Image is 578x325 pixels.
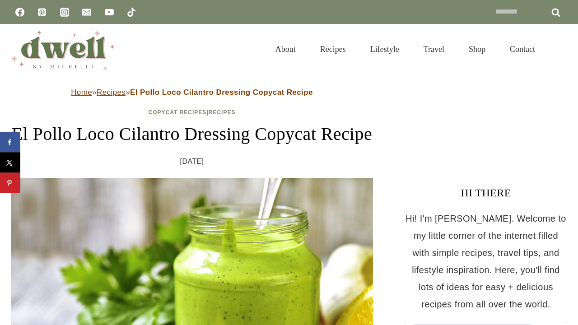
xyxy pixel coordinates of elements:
[405,185,567,201] h3: HI THERE
[405,210,567,313] p: Hi! I'm [PERSON_NAME]. Welcome to my little corner of the internet filled with simple recipes, tr...
[11,121,373,148] h1: El Pollo Loco Cilantro Dressing Copycat Recipe
[263,33,547,65] nav: Primary Navigation
[411,33,457,65] a: Travel
[358,33,411,65] a: Lifestyle
[498,33,547,65] a: Contact
[149,109,207,116] a: Copycat Recipes
[56,3,74,21] a: Instagram
[263,33,308,65] a: About
[11,3,29,21] a: Facebook
[33,3,51,21] a: Pinterest
[71,88,92,97] a: Home
[11,28,115,70] img: DWELL by michelle
[149,109,236,116] span: |
[457,33,498,65] a: Shop
[100,3,118,21] a: YouTube
[552,42,567,57] button: View Search Form
[209,109,236,116] a: Recipes
[130,88,313,97] strong: El Pollo Loco Cilantro Dressing Copycat Recipe
[308,33,358,65] a: Recipes
[78,3,96,21] a: Email
[71,88,313,97] span: » »
[180,155,204,168] time: [DATE]
[97,88,126,97] a: Recipes
[122,3,140,21] a: TikTok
